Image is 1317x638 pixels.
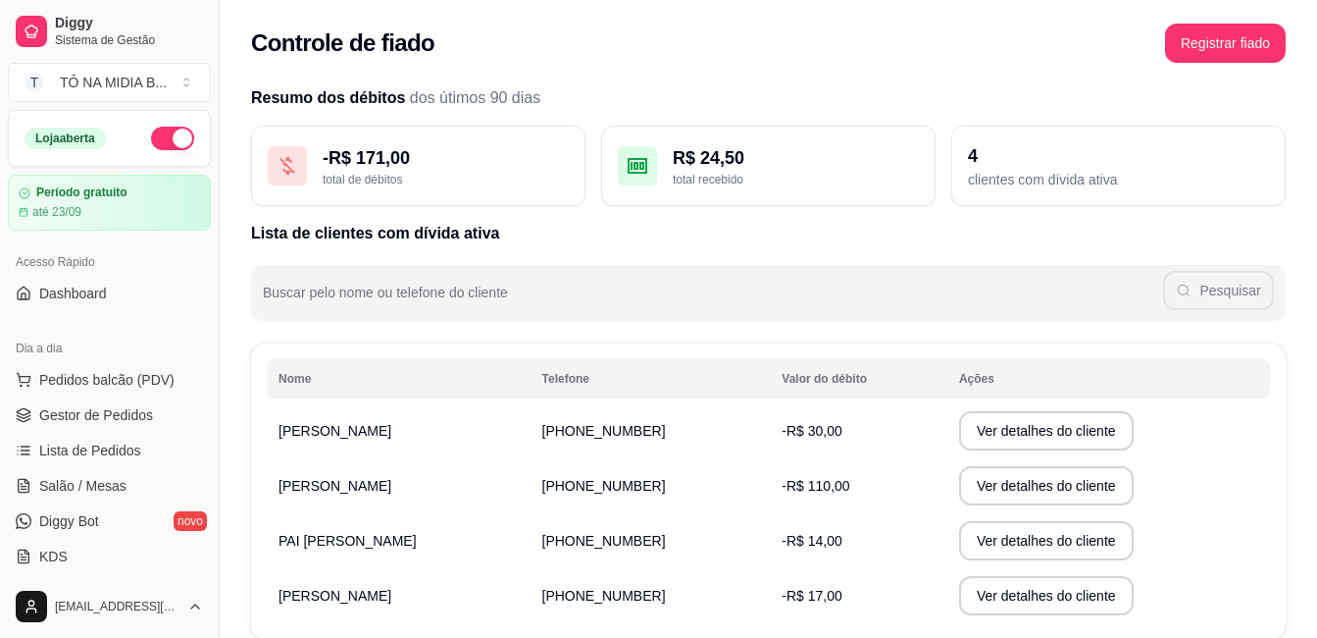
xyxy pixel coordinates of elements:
[968,170,1269,189] div: clientes com dívida ativa
[32,204,81,220] article: até 23/09
[410,89,540,106] span: dos útimos 90 dias
[55,599,179,614] span: [EMAIL_ADDRESS][DOMAIN_NAME]
[959,411,1134,451] button: Ver detalhes do cliente
[542,423,666,439] span: [PHONE_NUMBER]
[8,541,211,572] a: KDS
[323,144,569,172] div: - R$ 171,00
[1165,24,1286,63] button: Registrar fiado
[673,144,919,172] div: R$ 24,50
[55,32,203,48] span: Sistema de Gestão
[782,533,841,549] span: -R$ 14,00
[959,466,1134,505] button: Ver detalhes do cliente
[947,359,1270,399] th: Ações
[8,278,211,309] a: Dashboard
[279,533,417,549] span: PAI [PERSON_NAME]
[8,583,211,630] button: [EMAIL_ADDRESS][DOMAIN_NAME]
[8,175,211,231] a: Período gratuitoaté 23/09
[39,511,99,531] span: Diggy Bot
[251,27,434,59] h2: Controle de fiado
[673,172,919,187] div: total recebido
[8,399,211,431] a: Gestor de Pedidos
[323,172,569,187] div: total de débitos
[8,246,211,278] div: Acesso Rápido
[39,284,107,303] span: Dashboard
[251,222,1286,245] h2: Lista de clientes com dívida ativa
[251,86,1286,110] h2: Resumo dos débitos
[8,8,211,55] a: DiggySistema de Gestão
[279,588,391,604] span: [PERSON_NAME]
[279,478,391,494] span: [PERSON_NAME]
[60,73,167,92] div: TÔ NA MIDIA B ...
[782,478,849,494] span: -R$ 110,00
[39,547,68,566] span: KDS
[542,478,666,494] span: [PHONE_NUMBER]
[531,359,771,399] th: Telefone
[968,142,1269,170] div: 4
[39,476,127,496] span: Salão / Mesas
[8,470,211,502] a: Salão / Mesas
[542,533,666,549] span: [PHONE_NUMBER]
[55,15,203,32] span: Diggy
[782,588,841,604] span: -R$ 17,00
[279,423,391,439] span: [PERSON_NAME]
[959,521,1134,560] button: Ver detalhes do cliente
[770,359,947,399] th: Valor do débito
[39,441,141,460] span: Lista de Pedidos
[8,364,211,396] button: Pedidos balcão (PDV)
[151,127,194,150] button: Alterar Status
[39,370,175,390] span: Pedidos balcão (PDV)
[267,359,531,399] th: Nome
[542,588,666,604] span: [PHONE_NUMBER]
[25,73,44,92] span: T
[8,63,211,102] button: Select a team
[263,291,1163,310] input: Buscar pelo nome ou telefone do cliente
[8,505,211,537] a: Diggy Botnovo
[782,423,841,439] span: -R$ 30,00
[39,405,153,425] span: Gestor de Pedidos
[8,333,211,364] div: Dia a dia
[959,576,1134,615] button: Ver detalhes do cliente
[25,128,106,149] div: Loja aberta
[36,186,127,200] article: Período gratuito
[8,435,211,466] a: Lista de Pedidos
